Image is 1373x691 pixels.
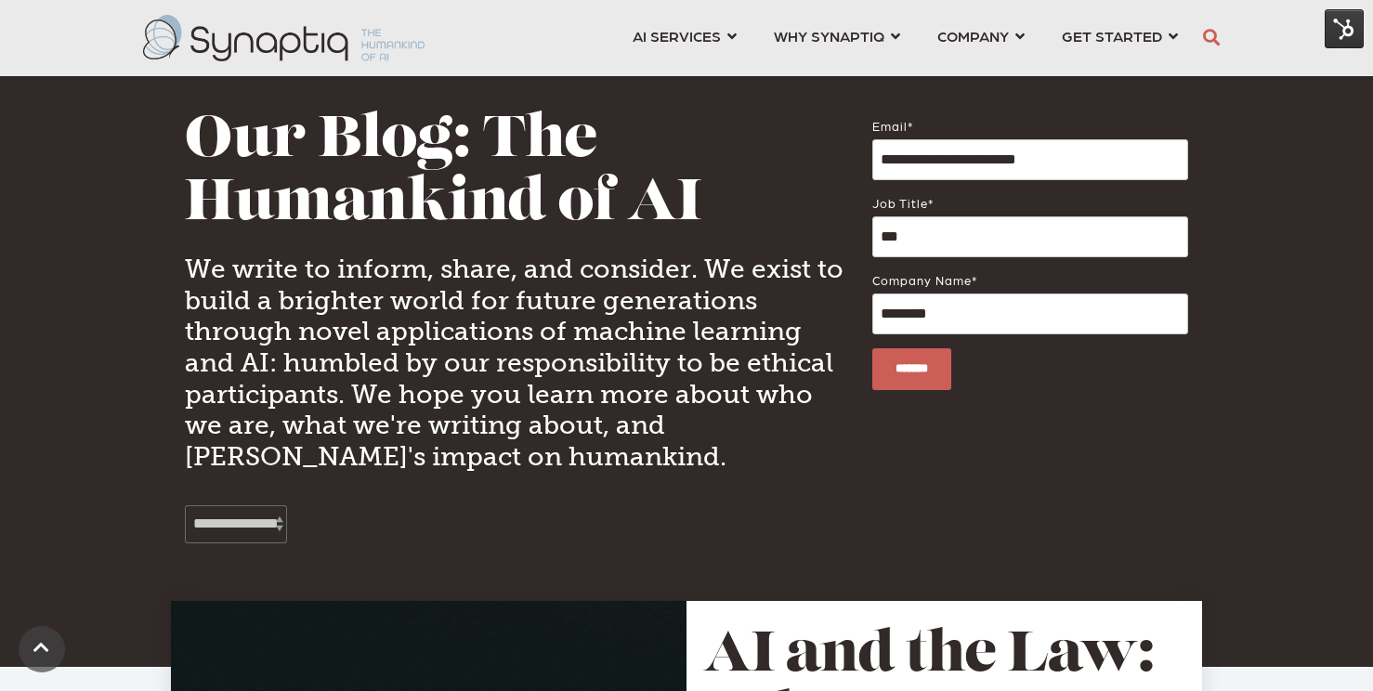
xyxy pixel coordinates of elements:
[774,23,884,48] span: WHY SYNAPTIQ
[185,111,844,237] h1: Our Blog: The Humankind of AI
[937,19,1025,53] a: COMPANY
[143,15,425,61] img: synaptiq logo-2
[1325,9,1364,48] img: HubSpot Tools Menu Toggle
[1062,19,1178,53] a: GET STARTED
[633,19,737,53] a: AI SERVICES
[774,19,900,53] a: WHY SYNAPTIQ
[872,119,908,133] span: Email
[872,273,972,287] span: Company name
[1062,23,1162,48] span: GET STARTED
[185,254,844,472] h4: We write to inform, share, and consider. We exist to build a brighter world for future generation...
[633,23,721,48] span: AI SERVICES
[614,5,1196,72] nav: menu
[872,196,928,210] span: Job title
[937,23,1009,48] span: COMPANY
